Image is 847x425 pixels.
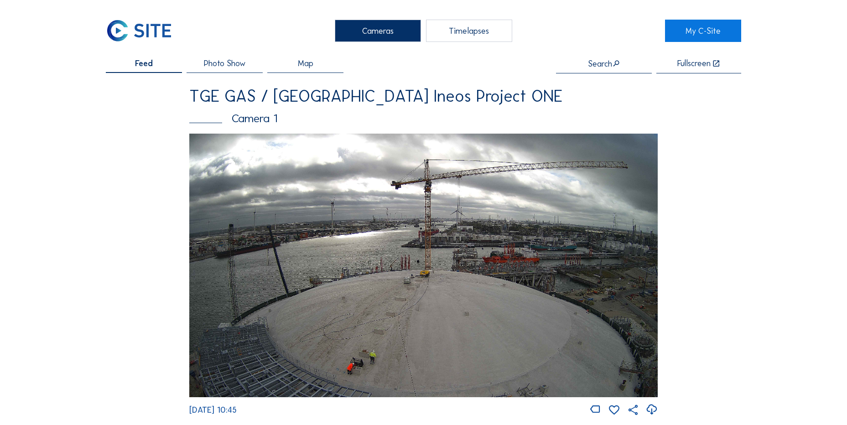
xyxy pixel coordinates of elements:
div: Timelapses [426,20,512,42]
div: TGE GAS / [GEOGRAPHIC_DATA] Ineos Project ONE [189,88,658,104]
a: C-SITE Logo [106,20,182,42]
span: Photo Show [204,59,245,67]
div: Cameras [335,20,421,42]
span: [DATE] 10:45 [189,405,237,415]
a: My C-Site [665,20,741,42]
img: Image [189,134,658,397]
span: Map [298,59,313,67]
div: Fullscreen [677,59,711,68]
div: Camera 1 [189,113,658,124]
img: C-SITE Logo [106,20,172,42]
span: Feed [135,59,153,67]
